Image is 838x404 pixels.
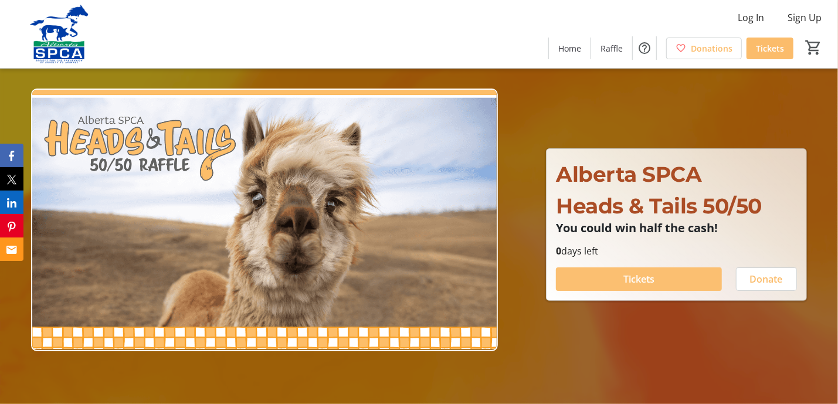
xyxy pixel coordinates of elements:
a: Raffle [591,38,632,59]
span: Alberta SPCA [556,161,701,187]
a: Home [549,38,591,59]
span: Raffle [600,42,623,55]
span: Home [558,42,581,55]
a: Donations [666,38,742,59]
span: Log In [738,11,764,25]
a: Tickets [747,38,793,59]
button: Log In [728,8,773,27]
span: Tickets [756,42,784,55]
span: 0 [556,245,561,257]
button: Donate [736,267,797,291]
img: Campaign CTA Media Photo [31,89,498,351]
button: Tickets [556,267,721,291]
span: Tickets [623,272,654,286]
span: Donate [750,272,783,286]
img: Alberta SPCA's Logo [7,5,111,63]
button: Sign Up [778,8,831,27]
p: You could win half the cash! [556,222,796,235]
span: Heads & Tails 50/50 [556,193,762,219]
span: Sign Up [788,11,822,25]
button: Cart [803,37,824,58]
p: days left [556,244,796,258]
span: Donations [691,42,732,55]
button: Help [633,36,656,60]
